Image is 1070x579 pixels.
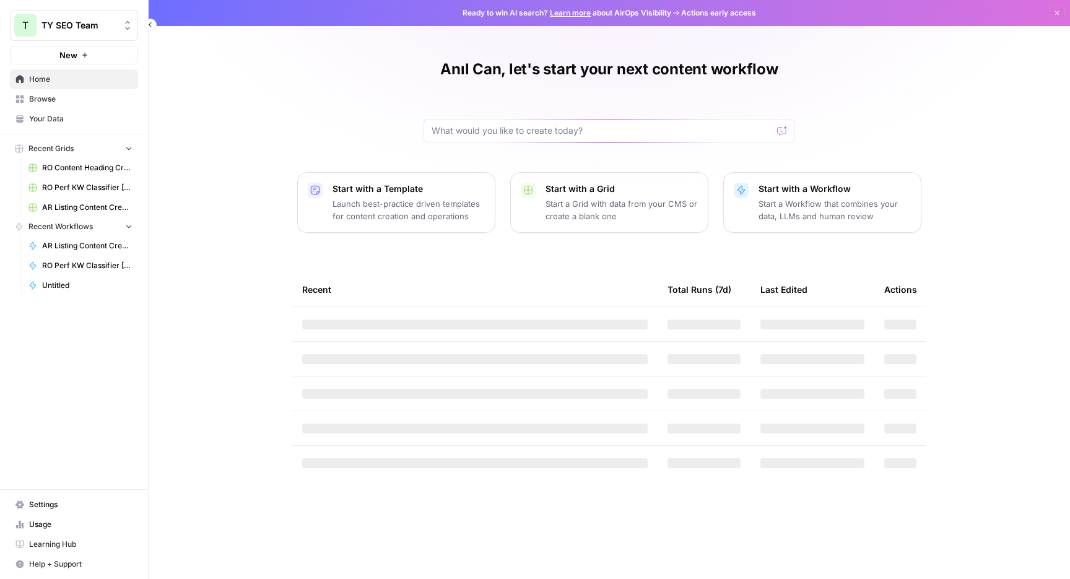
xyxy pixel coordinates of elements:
[884,272,917,307] div: Actions
[546,183,698,195] p: Start with a Grid
[681,7,756,19] span: Actions early access
[23,236,138,256] a: AR Listing Content Creation
[333,183,485,195] p: Start with a Template
[668,272,731,307] div: Total Runs (7d)
[42,240,133,251] span: AR Listing Content Creation
[42,260,133,271] span: RO Perf KW Classifier [Anil]
[23,178,138,198] a: RO Perf KW Classifier [Anil] Grid
[29,74,133,85] span: Home
[10,46,138,64] button: New
[59,49,77,61] span: New
[22,18,28,33] span: T
[23,198,138,217] a: AR Listing Content Creation Grid [Anil]
[463,7,671,19] span: Ready to win AI search? about AirOps Visibility
[29,113,133,124] span: Your Data
[23,256,138,276] a: RO Perf KW Classifier [Anil]
[10,554,138,574] button: Help + Support
[23,158,138,178] a: RO Content Heading Creation Grid
[42,182,133,193] span: RO Perf KW Classifier [Anil] Grid
[10,69,138,89] a: Home
[29,94,133,105] span: Browse
[550,8,591,17] a: Learn more
[29,499,133,510] span: Settings
[432,124,772,137] input: What would you like to create today?
[29,539,133,550] span: Learning Hub
[42,280,133,291] span: Untitled
[10,495,138,515] a: Settings
[759,198,911,222] p: Start a Workflow that combines your data, LLMs and human review
[42,162,133,173] span: RO Content Heading Creation Grid
[10,217,138,236] button: Recent Workflows
[440,59,778,79] h1: Anıl Can, let's start your next content workflow
[10,515,138,534] a: Usage
[760,272,807,307] div: Last Edited
[723,172,921,233] button: Start with a WorkflowStart a Workflow that combines your data, LLMs and human review
[759,183,911,195] p: Start with a Workflow
[333,198,485,222] p: Launch best-practice driven templates for content creation and operations
[28,143,74,154] span: Recent Grids
[10,139,138,158] button: Recent Grids
[10,534,138,554] a: Learning Hub
[29,559,133,570] span: Help + Support
[29,519,133,530] span: Usage
[510,172,708,233] button: Start with a GridStart a Grid with data from your CMS or create a blank one
[546,198,698,222] p: Start a Grid with data from your CMS or create a blank one
[297,172,495,233] button: Start with a TemplateLaunch best-practice driven templates for content creation and operations
[10,109,138,129] a: Your Data
[42,202,133,213] span: AR Listing Content Creation Grid [Anil]
[302,272,648,307] div: Recent
[23,276,138,295] a: Untitled
[10,10,138,41] button: Workspace: TY SEO Team
[41,19,116,32] span: TY SEO Team
[10,89,138,109] a: Browse
[28,221,93,232] span: Recent Workflows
